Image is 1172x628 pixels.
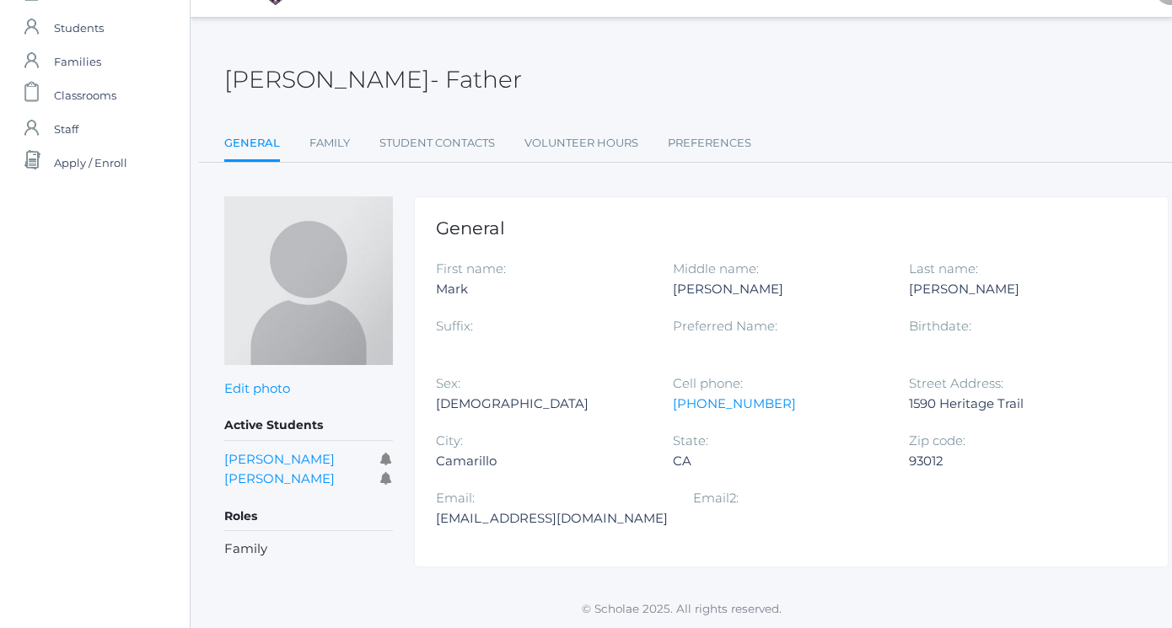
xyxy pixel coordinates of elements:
span: Apply / Enroll [54,146,127,180]
div: Mark [436,279,648,299]
label: City: [436,432,463,448]
a: Family [309,126,350,160]
a: Student Contacts [379,126,495,160]
a: General [224,126,280,163]
label: Birthdate: [909,318,971,334]
div: [EMAIL_ADDRESS][DOMAIN_NAME] [436,508,668,529]
a: Edit photo [224,380,290,396]
span: - Father [430,65,522,94]
label: Suffix: [436,318,473,334]
label: Middle name: [673,260,759,276]
label: Last name: [909,260,978,276]
li: Family [224,539,393,559]
h5: Active Students [224,411,393,440]
a: [PERSON_NAME] [224,451,335,467]
label: Zip code: [909,432,965,448]
h1: General [436,218,1147,238]
label: Email: [436,490,475,506]
i: Receives communications for this student [380,472,393,485]
label: Street Address: [909,375,1003,391]
div: 93012 [909,451,1121,471]
a: [PERSON_NAME] [224,470,335,486]
div: [PERSON_NAME] [909,279,1121,299]
label: Preferred Name: [673,318,777,334]
label: State: [673,432,708,448]
label: Email2: [693,490,739,506]
h2: [PERSON_NAME] [224,67,522,93]
div: [DEMOGRAPHIC_DATA] [436,394,648,414]
span: Families [54,45,101,78]
p: © Scholae 2025. All rights reserved. [191,600,1172,617]
div: [PERSON_NAME] [673,279,884,299]
h5: Roles [224,502,393,531]
span: Staff [54,112,78,146]
label: First name: [436,260,506,276]
div: Camarillo [436,451,648,471]
a: Volunteer Hours [524,126,638,160]
label: Sex: [436,375,460,391]
label: Cell phone: [673,375,743,391]
div: CA [673,451,884,471]
i: Receives communications for this student [380,453,393,465]
img: Mark Ekdahl [224,196,393,365]
span: Classrooms [54,78,116,112]
a: Preferences [668,126,751,160]
a: [PHONE_NUMBER] [673,395,796,411]
div: 1590 Heritage Trail [909,394,1121,414]
span: Students [54,11,104,45]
